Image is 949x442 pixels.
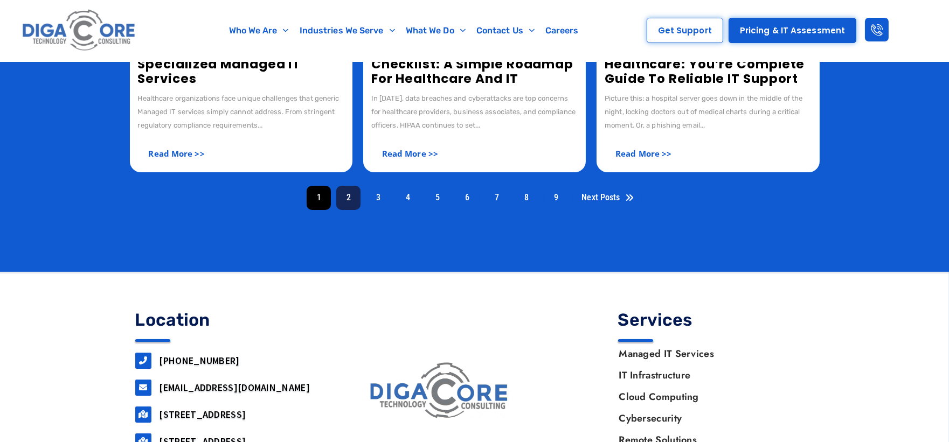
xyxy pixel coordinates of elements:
a: 8 [514,186,538,210]
div: In [DATE], data breaches and cyberattacks are top concerns for healthcare providers, business ass... [371,92,578,132]
a: Next Posts [573,186,642,210]
a: Pricing & IT Assessment [729,18,856,43]
a: support@digacore.com [135,380,151,396]
a: Get Support [647,18,723,43]
a: Managed IT Services [608,343,814,364]
a: 3 [366,186,390,210]
a: Careers [540,18,584,43]
a: Managed IT Services for Healthcare: You’re Complete Guide to Reliable IT Support [605,41,805,87]
a: IT Infrastructure [608,364,814,386]
h4: Location [135,311,331,328]
a: 5 [425,186,449,210]
a: 6 [455,186,479,210]
span: 1 [307,186,331,210]
a: The 2025 HIPAA Compliance Checklist: A Simple Roadmap for Healthcare and IT [371,41,573,87]
a: [EMAIL_ADDRESS][DOMAIN_NAME] [160,381,310,394]
a: 7 [484,186,509,210]
a: Read More >> [138,143,216,164]
a: Why Healthcare Needs Specialized Managed IT Services [138,41,301,87]
div: Picture this: a hospital server goes down in the middle of the night, locking doctors out of medi... [605,92,811,132]
img: Digacore logo 1 [19,5,139,56]
a: 4 [396,186,420,210]
a: What We Do [400,18,471,43]
a: Contact Us [471,18,540,43]
a: [PHONE_NUMBER] [160,354,240,367]
div: Healthcare organizations face unique challenges that generic Managed IT services simply cannot ad... [138,92,344,132]
img: digacore logo [366,359,514,424]
span: Get Support [658,26,712,34]
nav: Menu [188,18,620,43]
a: 2 [336,186,361,210]
span: Pricing & IT Assessment [740,26,845,34]
a: Cybersecurity [608,408,814,429]
a: 9 [544,186,568,210]
a: Read More >> [605,143,682,164]
a: 732-646-5725 [135,353,151,369]
h4: Services [618,311,814,328]
a: 160 airport road, Suite 201, Lakewood, NJ, 08701 [135,406,151,423]
a: [STREET_ADDRESS] [160,408,246,420]
a: Who We Are [224,18,294,43]
a: Cloud Computing [608,386,814,408]
a: Industries We Serve [294,18,400,43]
a: Read More >> [371,143,449,164]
